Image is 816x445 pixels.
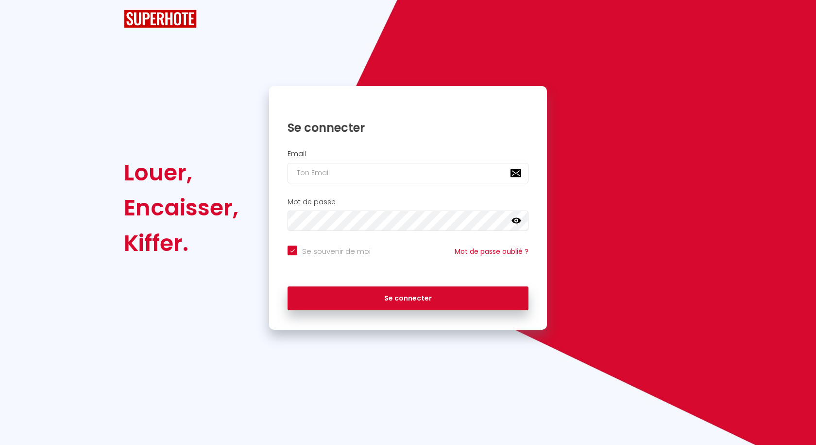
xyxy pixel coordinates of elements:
div: Kiffer. [124,226,238,261]
h1: Se connecter [288,120,528,135]
div: Louer, [124,155,238,190]
input: Ton Email [288,163,528,183]
a: Mot de passe oublié ? [455,247,528,256]
div: Encaisser, [124,190,238,225]
h2: Mot de passe [288,198,528,206]
img: SuperHote logo [124,10,197,28]
h2: Email [288,150,528,158]
button: Se connecter [288,286,528,311]
button: Ouvrir le widget de chat LiveChat [8,4,37,33]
